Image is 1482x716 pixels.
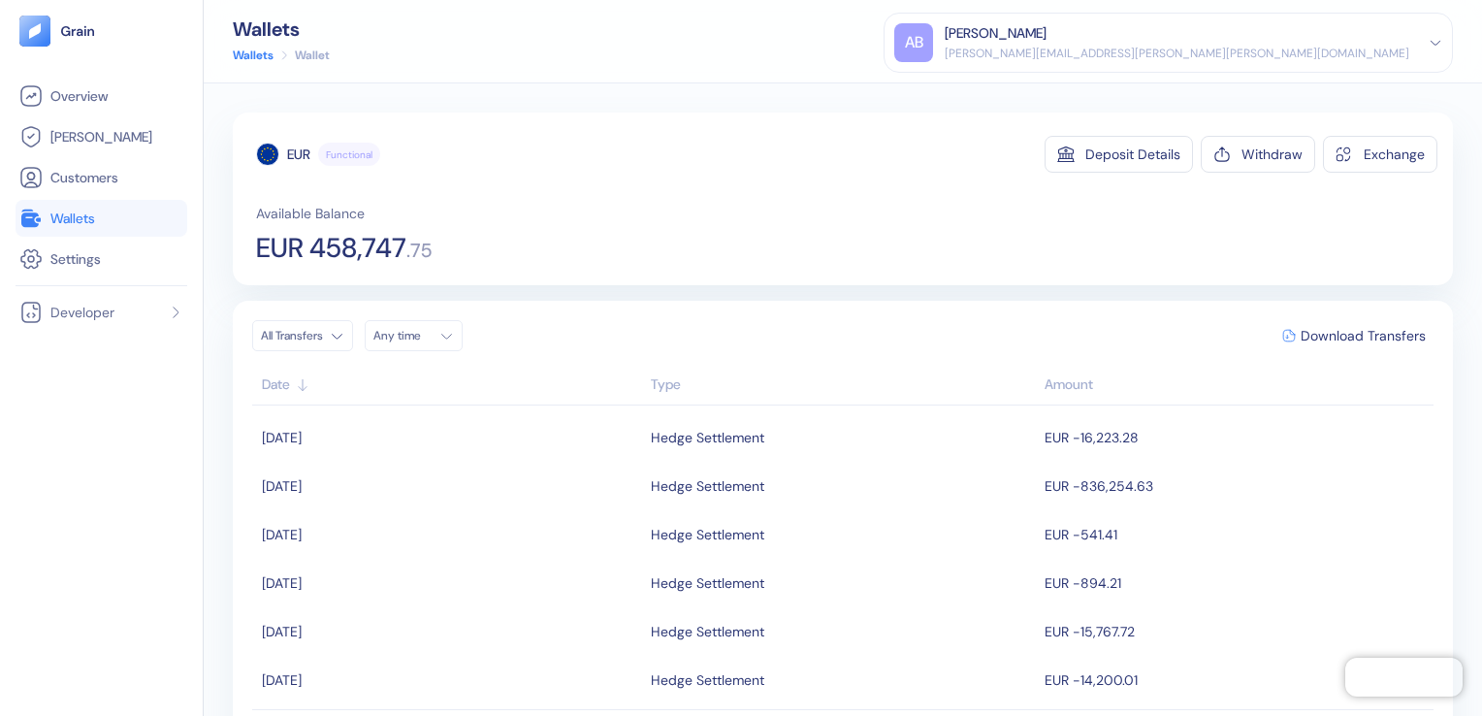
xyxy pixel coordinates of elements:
[50,303,114,322] span: Developer
[50,249,101,269] span: Settings
[252,656,646,704] td: [DATE]
[233,47,274,64] a: Wallets
[19,247,183,271] a: Settings
[252,510,646,559] td: [DATE]
[19,84,183,108] a: Overview
[252,413,646,462] td: [DATE]
[19,166,183,189] a: Customers
[50,209,95,228] span: Wallets
[651,518,764,551] div: Hedge Settlement
[1201,136,1315,173] button: Withdraw
[651,421,764,454] div: Hedge Settlement
[651,615,764,648] div: Hedge Settlement
[1323,136,1437,173] button: Exchange
[1040,559,1434,607] td: EUR -894.21
[252,462,646,510] td: [DATE]
[651,374,1035,395] div: Sort ascending
[1364,147,1425,161] div: Exchange
[651,664,764,697] div: Hedge Settlement
[256,204,365,223] span: Available Balance
[1045,374,1424,395] div: Sort descending
[406,241,432,260] span: . 75
[1241,147,1303,161] div: Withdraw
[1274,321,1434,350] button: Download Transfers
[1040,607,1434,656] td: EUR -15,767.72
[1040,656,1434,704] td: EUR -14,200.01
[894,23,933,62] div: AB
[651,567,764,600] div: Hedge Settlement
[287,145,310,164] div: EUR
[1040,462,1434,510] td: EUR -836,254.63
[19,16,50,47] img: logo-tablet-V2.svg
[233,19,330,39] div: Wallets
[365,320,463,351] button: Any time
[262,374,641,395] div: Sort ascending
[256,235,406,262] span: EUR 458,747
[373,328,432,343] div: Any time
[60,24,96,38] img: logo
[19,207,183,230] a: Wallets
[326,147,372,162] span: Functional
[945,23,1047,44] div: [PERSON_NAME]
[1301,329,1426,342] span: Download Transfers
[50,168,118,187] span: Customers
[1345,658,1463,697] iframe: Chatra live chat
[945,45,1409,62] div: [PERSON_NAME][EMAIL_ADDRESS][PERSON_NAME][PERSON_NAME][DOMAIN_NAME]
[19,125,183,148] a: [PERSON_NAME]
[252,607,646,656] td: [DATE]
[252,559,646,607] td: [DATE]
[651,470,764,503] div: Hedge Settlement
[1085,147,1180,161] div: Deposit Details
[50,86,108,106] span: Overview
[1040,510,1434,559] td: EUR -541.41
[50,127,152,146] span: [PERSON_NAME]
[1040,413,1434,462] td: EUR -16,223.28
[1045,136,1193,173] button: Deposit Details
